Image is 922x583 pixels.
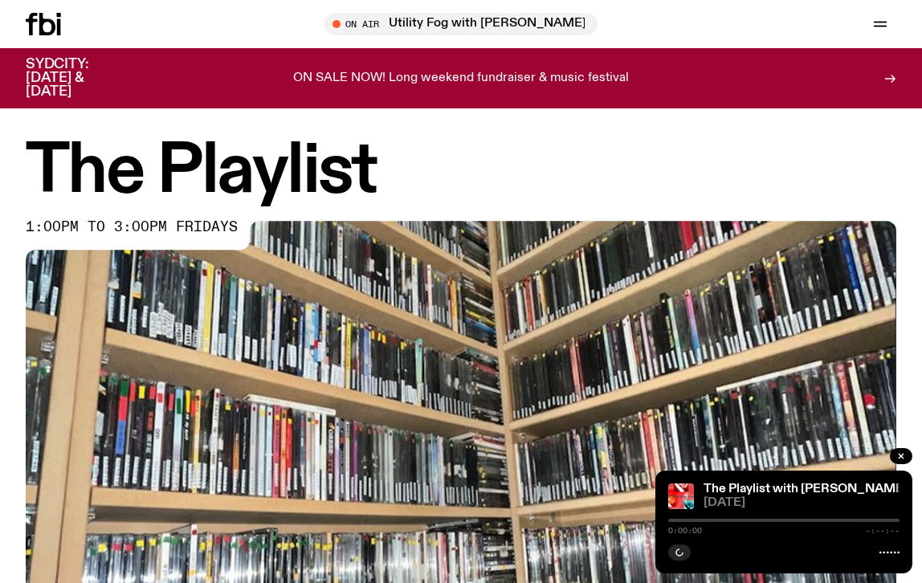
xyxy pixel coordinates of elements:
h3: SYDCITY: [DATE] & [DATE] [26,58,129,99]
h1: The Playlist [26,140,896,205]
span: [DATE] [704,497,900,509]
img: The cover image for this episode of The Playlist, featuring the title of the show as well as the ... [668,483,694,509]
span: 1:00pm to 3:00pm fridays [26,221,238,234]
span: -:--:-- [866,527,900,535]
p: ON SALE NOW! Long weekend fundraiser & music festival [293,71,629,86]
button: On AirUtility Fog with [PERSON_NAME] [324,13,598,35]
span: 0:00:00 [668,527,702,535]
